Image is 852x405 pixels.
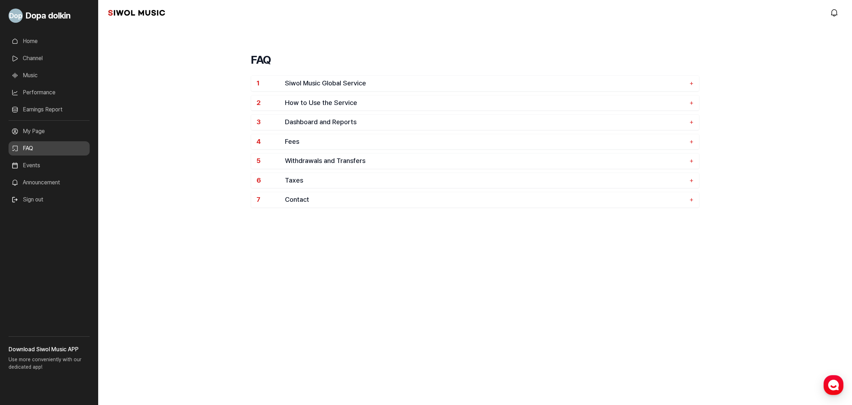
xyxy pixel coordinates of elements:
span: + [689,196,694,204]
span: Messages [59,237,80,242]
span: Siwol Music Global Service [285,79,686,88]
h1: FAQ [251,51,699,68]
span: + [689,99,694,107]
a: Go to My Profile [9,6,90,26]
a: Channel [9,51,90,65]
a: Home [9,34,90,48]
span: Withdrawals and Transfers [285,157,686,165]
a: modal.notifications [828,6,842,20]
span: Fees [285,138,686,146]
span: How to Use the Service [285,99,686,107]
a: Events [9,158,90,173]
button: Sign out [9,193,46,207]
a: Home [2,226,47,243]
button: 4 Fees [251,134,699,149]
span: Dashboard and Reports [285,118,686,126]
a: Settings [92,226,137,243]
span: 2 [256,99,285,107]
span: Contact [285,196,686,204]
span: + [689,138,694,146]
span: 5 [256,157,285,165]
span: 1 [256,79,285,88]
button: 7 Contact [251,192,699,207]
a: Announcement [9,175,90,190]
span: 7 [256,196,285,204]
button: 5 Withdrawals and Transfers [251,153,699,169]
a: FAQ [9,141,90,156]
span: 6 [256,177,285,185]
span: Home [18,236,31,242]
a: Music [9,68,90,83]
button: 6 Taxes [251,173,699,188]
span: Settings [105,236,123,242]
button: 3 Dashboard and Reports [251,115,699,130]
span: + [689,79,694,88]
a: My Page [9,124,90,138]
a: Messages [47,226,92,243]
p: Use more conveniently with our dedicated app! [9,354,90,377]
span: Dopa dolkin [26,9,70,22]
span: 3 [256,118,285,126]
button: 1 Siwol Music Global Service [251,76,699,91]
span: Taxes [285,177,686,185]
span: + [689,177,694,185]
span: + [689,118,694,126]
a: Earnings Report [9,102,90,117]
a: Performance [9,85,90,100]
span: + [689,157,694,165]
button: 2 How to Use the Service [251,95,699,111]
h3: Download Siwol Music APP [9,345,90,354]
span: 4 [256,138,285,146]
